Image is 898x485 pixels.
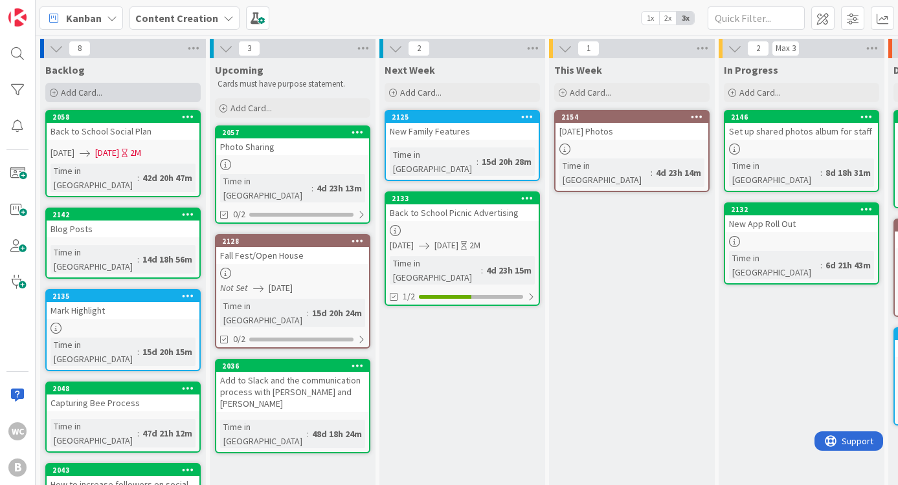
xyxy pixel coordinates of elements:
[729,251,820,279] div: Time in [GEOGRAPHIC_DATA]
[651,166,653,180] span: :
[725,111,878,140] div: 2146Set up shared photos album for staff
[238,41,260,56] span: 3
[220,174,311,202] div: Time in [GEOGRAPHIC_DATA]
[95,146,119,160] span: [DATE]
[725,204,878,232] div: 2132New App Roll Out
[392,113,539,122] div: 2125
[216,247,369,264] div: Fall Fest/Open House
[215,234,370,349] a: 2128Fall Fest/Open HouseNot Set[DATE]Time in [GEOGRAPHIC_DATA]:15d 20h 24m0/2
[222,361,369,371] div: 2036
[677,12,694,25] span: 3x
[386,204,539,221] div: Back to School Picnic Advertising
[561,113,708,122] div: 2154
[392,194,539,203] div: 2133
[309,306,365,320] div: 15d 20h 24m
[47,123,199,140] div: Back to School Social Plan
[708,6,805,30] input: Quick Filter...
[385,110,540,181] a: 2125New Family FeaturesTime in [GEOGRAPHIC_DATA]:15d 20h 28m
[731,113,878,122] div: 2146
[434,239,458,252] span: [DATE]
[385,63,435,76] span: Next Week
[139,171,196,185] div: 42d 20h 47m
[47,383,199,394] div: 2048
[47,302,199,319] div: Mark Highlight
[307,427,309,441] span: :
[725,204,878,215] div: 2132
[313,181,365,195] div: 4d 23h 13m
[216,127,369,138] div: 2057
[390,239,414,252] span: [DATE]
[386,111,539,140] div: 2125New Family Features
[215,125,370,224] a: 2057Photo SharingTime in [GEOGRAPHIC_DATA]:4d 23h 13m0/2
[725,111,878,123] div: 2146
[822,258,874,272] div: 6d 21h 43m
[52,466,199,475] div: 2043
[390,256,481,285] div: Time in [GEOGRAPHIC_DATA]
[8,458,27,477] div: B
[130,146,141,160] div: 2M
[725,123,878,140] div: Set up shared photos album for staff
[820,258,822,272] span: :
[135,12,218,25] b: Content Creation
[47,290,199,319] div: 2135Mark Highlight
[47,394,199,411] div: Capturing Bee Process
[51,419,137,447] div: Time in [GEOGRAPHIC_DATA]
[390,147,477,176] div: Time in [GEOGRAPHIC_DATA]
[307,306,309,320] span: :
[45,382,201,453] a: 2048Capturing Bee ProcessTime in [GEOGRAPHIC_DATA]:47d 21h 12m
[220,282,248,294] i: Not Set
[218,79,368,89] p: Cards must have purpose statement.
[747,41,769,56] span: 2
[51,338,137,366] div: Time in [GEOGRAPHIC_DATA]
[820,166,822,180] span: :
[137,426,139,440] span: :
[233,332,245,346] span: 0/2
[27,2,59,17] span: Support
[8,422,27,440] div: WC
[469,239,480,252] div: 2M
[216,372,369,412] div: Add to Slack and the communication process with [PERSON_NAME] and [PERSON_NAME]
[729,158,820,187] div: Time in [GEOGRAPHIC_DATA]
[61,87,102,98] span: Add Card...
[216,138,369,155] div: Photo Sharing
[725,215,878,232] div: New App Roll Out
[47,111,199,123] div: 2058
[47,464,199,476] div: 2043
[311,181,313,195] span: :
[51,164,137,192] div: Time in [GEOGRAPHIC_DATA]
[52,210,199,219] div: 2142
[45,63,85,76] span: Backlog
[642,12,659,25] span: 1x
[216,235,369,247] div: 2128
[47,209,199,237] div: 2142Blog Posts
[215,359,370,453] a: 2036Add to Slack and the communication process with [PERSON_NAME] and [PERSON_NAME]Time in [GEOGR...
[230,102,272,114] span: Add Card...
[47,383,199,411] div: 2048Capturing Bee Process
[45,110,201,197] a: 2058Back to School Social Plan[DATE][DATE]2MTime in [GEOGRAPHIC_DATA]:42d 20h 47m
[51,245,137,274] div: Time in [GEOGRAPHIC_DATA]
[139,252,196,266] div: 14d 18h 56m
[559,158,651,187] div: Time in [GEOGRAPHIC_DATA]
[47,221,199,237] div: Blog Posts
[400,87,442,98] span: Add Card...
[216,235,369,264] div: 2128Fall Fest/Open House
[139,426,196,440] div: 47d 21h 12m
[51,146,74,160] span: [DATE]
[385,191,540,306] a: 2133Back to School Picnic Advertising[DATE][DATE]2MTime in [GEOGRAPHIC_DATA]:4d 23h 15m1/2
[137,345,139,359] span: :
[556,111,708,123] div: 2154
[822,166,874,180] div: 8d 18h 31m
[216,360,369,412] div: 2036Add to Slack and the communication process with [PERSON_NAME] and [PERSON_NAME]
[309,427,365,441] div: 48d 18h 24m
[222,237,369,246] div: 2128
[386,193,539,221] div: 2133Back to School Picnic Advertising
[137,252,139,266] span: :
[478,155,535,169] div: 15d 20h 28m
[52,292,199,301] div: 2135
[47,111,199,140] div: 2058Back to School Social Plan
[403,290,415,303] span: 1/2
[724,202,879,285] a: 2132New App Roll OutTime in [GEOGRAPHIC_DATA]:6d 21h 43m
[215,63,264,76] span: Upcoming
[554,110,710,192] a: 2154[DATE] PhotosTime in [GEOGRAPHIC_DATA]:4d 23h 14m
[578,41,600,56] span: 1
